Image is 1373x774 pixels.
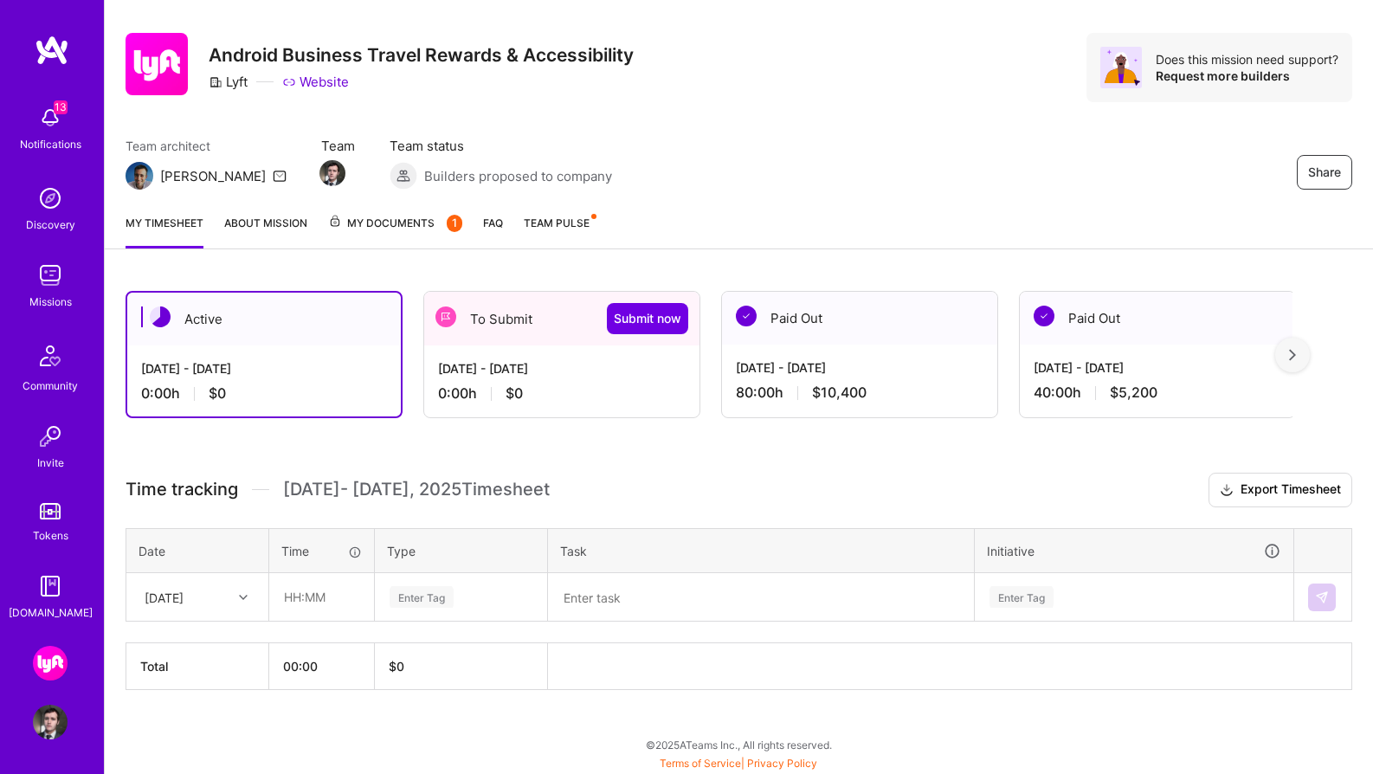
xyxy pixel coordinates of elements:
div: 80:00 h [736,384,983,402]
div: Initiative [987,541,1281,561]
span: 13 [54,100,68,114]
span: Submit now [614,310,681,327]
div: [DATE] - [DATE] [736,358,983,377]
span: $0 [506,384,523,403]
img: Avatar [1100,47,1142,88]
div: Enter Tag [390,584,454,610]
span: [DATE] - [DATE] , 2025 Timesheet [283,479,550,500]
span: $5,200 [1110,384,1157,402]
img: logo [35,35,69,66]
span: Share [1308,164,1341,181]
th: Task [548,528,975,573]
div: Notifications [20,135,81,153]
img: Team Architect [126,162,153,190]
div: Active [127,293,401,345]
div: [DATE] - [DATE] [1034,358,1281,377]
span: Builders proposed to company [424,167,612,185]
a: Privacy Policy [747,757,817,770]
div: Tokens [33,526,68,545]
img: Builders proposed to company [390,162,417,190]
img: discovery [33,181,68,216]
i: icon Chevron [239,593,248,602]
div: 0:00 h [438,384,686,403]
img: tokens [40,503,61,519]
a: My Documents1 [328,214,462,248]
th: 00:00 [269,643,375,690]
img: Company Logo [126,33,188,95]
img: Submit [1315,590,1329,604]
span: | [660,757,817,770]
a: Website [282,73,349,91]
div: Missions [29,293,72,311]
h3: Android Business Travel Rewards & Accessibility [209,44,634,66]
div: [DATE] - [DATE] [141,359,387,377]
img: teamwork [33,258,68,293]
img: right [1289,349,1296,361]
a: My timesheet [126,214,203,248]
a: Team Member Avatar [321,158,344,188]
img: Team Member Avatar [319,160,345,186]
img: bell [33,100,68,135]
a: About Mission [224,214,307,248]
div: [DATE] [145,588,184,606]
img: Lyft: Android Business Travel Rewards & Accessibility [33,646,68,680]
th: Date [126,528,269,573]
span: Team [321,137,355,155]
img: Paid Out [1034,306,1054,326]
a: Terms of Service [660,757,741,770]
button: Export Timesheet [1209,473,1352,507]
button: Share [1297,155,1352,190]
img: guide book [33,569,68,603]
a: User Avatar [29,705,72,739]
span: $10,400 [812,384,867,402]
img: Active [150,306,171,327]
a: Team Pulse [524,214,595,248]
input: HH:MM [270,574,373,620]
div: © 2025 ATeams Inc., All rights reserved. [104,723,1373,766]
img: Community [29,335,71,377]
div: Request more builders [1156,68,1338,84]
th: Type [375,528,548,573]
span: My Documents [328,214,462,233]
i: icon CompanyGray [209,75,222,89]
div: Time [281,542,362,560]
div: Invite [37,454,64,472]
span: Team Pulse [524,216,590,229]
div: To Submit [424,292,699,345]
button: Submit now [607,303,688,334]
div: Community [23,377,78,395]
div: 0:00 h [141,384,387,403]
div: [DOMAIN_NAME] [9,603,93,622]
img: User Avatar [33,705,68,739]
img: To Submit [435,306,456,327]
div: Lyft [209,73,248,91]
div: Paid Out [1020,292,1295,345]
span: Team architect [126,137,287,155]
div: Does this mission need support? [1156,51,1338,68]
div: 40:00 h [1034,384,1281,402]
span: Team status [390,137,612,155]
img: Paid Out [736,306,757,326]
i: icon Mail [273,169,287,183]
img: Invite [33,419,68,454]
a: Lyft: Android Business Travel Rewards & Accessibility [29,646,72,680]
th: Total [126,643,269,690]
div: Enter Tag [989,584,1054,610]
div: [DATE] - [DATE] [438,359,686,377]
div: [PERSON_NAME] [160,167,266,185]
a: FAQ [483,214,503,248]
div: 1 [447,215,462,232]
span: $0 [209,384,226,403]
span: Time tracking [126,479,238,500]
div: Paid Out [722,292,997,345]
div: Discovery [26,216,75,234]
span: $ 0 [389,659,404,674]
i: icon Download [1220,481,1234,500]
